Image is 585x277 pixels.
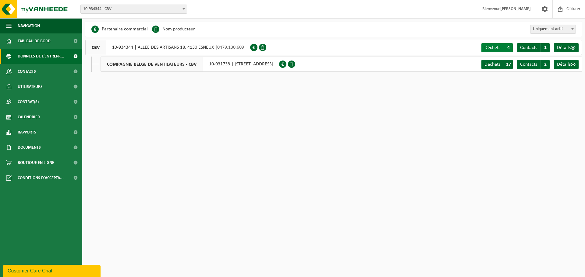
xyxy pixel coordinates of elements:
[152,25,195,34] li: Nom producteur
[504,43,513,52] span: 4
[18,33,51,49] span: Tableau de bord
[530,25,576,33] span: Uniquement actif
[517,60,550,69] a: Contacts 2
[541,43,550,52] span: 1
[517,43,550,52] a: Contacts 1
[85,40,250,55] div: 10-934344 | ALLEE DES ARTISANS 18, 4130 ESNEUX |
[18,155,54,170] span: Boutique en ligne
[101,57,203,71] span: COMPAGNIE BELGE DE VENTILATEURS - CBV
[481,60,513,69] a: Déchets 17
[81,5,187,13] span: 10-934344 - CBV
[18,64,36,79] span: Contacts
[541,60,550,69] span: 2
[86,40,106,55] span: CBV
[91,25,148,34] li: Partenaire commercial
[554,60,579,69] a: Détails
[481,43,513,52] a: Déchets 4
[18,140,41,155] span: Documents
[530,25,576,34] span: Uniquement actif
[18,49,64,64] span: Données de l'entrepr...
[557,62,571,67] span: Détails
[18,79,43,94] span: Utilisateurs
[18,18,40,33] span: Navigation
[520,62,537,67] span: Contacts
[217,45,244,50] span: 0479.130.609
[3,264,102,277] iframe: chat widget
[18,109,40,125] span: Calendrier
[557,45,571,50] span: Détails
[554,43,579,52] a: Détails
[80,5,187,14] span: 10-934344 - CBV
[484,62,500,67] span: Déchets
[484,45,500,50] span: Déchets
[18,125,36,140] span: Rapports
[520,45,537,50] span: Contacts
[18,94,39,109] span: Contrat(s)
[504,60,513,69] span: 17
[18,170,64,185] span: Conditions d'accepta...
[500,7,531,11] strong: [PERSON_NAME]
[101,57,279,72] div: 10-931738 | [STREET_ADDRESS]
